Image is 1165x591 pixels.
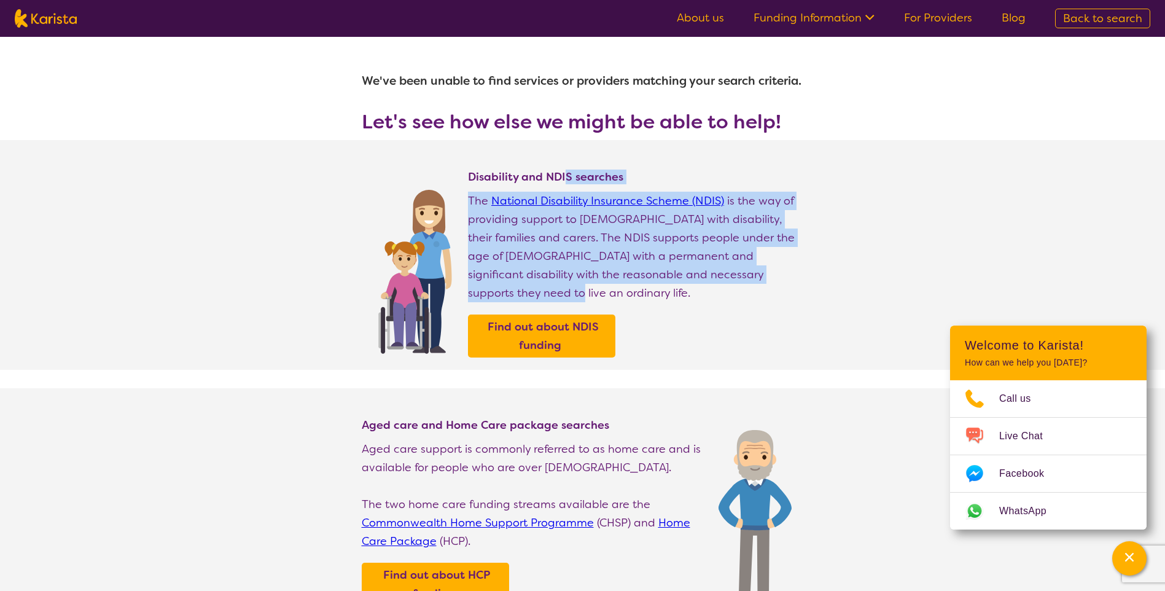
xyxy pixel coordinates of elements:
[374,182,456,354] img: Find NDIS and Disability services and providers
[965,338,1132,353] h2: Welcome to Karista!
[488,319,599,353] b: Find out about NDIS funding
[1055,9,1150,28] a: Back to search
[950,493,1147,530] a: Web link opens in a new tab.
[362,66,804,96] h1: We've been unable to find services or providers matching your search criteria.
[999,464,1059,483] span: Facebook
[362,111,804,133] h3: Let's see how else we might be able to help!
[1112,541,1147,576] button: Channel Menu
[677,10,724,25] a: About us
[999,389,1046,408] span: Call us
[362,440,706,477] p: Aged care support is commonly referred to as home care and is available for people who are over [...
[468,192,804,302] p: The is the way of providing support to [DEMOGRAPHIC_DATA] with disability, their families and car...
[950,326,1147,530] div: Channel Menu
[491,194,724,208] a: National Disability Insurance Scheme (NDIS)
[362,515,594,530] a: Commonwealth Home Support Programme
[999,502,1061,520] span: WhatsApp
[1002,10,1026,25] a: Blog
[1063,11,1142,26] span: Back to search
[362,418,706,432] h4: Aged care and Home Care package searches
[471,318,612,354] a: Find out about NDIS funding
[362,495,706,550] p: The two home care funding streams available are the (CHSP) and (HCP).
[904,10,972,25] a: For Providers
[468,170,804,184] h4: Disability and NDIS searches
[15,9,77,28] img: Karista logo
[950,380,1147,530] ul: Choose channel
[999,427,1058,445] span: Live Chat
[754,10,875,25] a: Funding Information
[965,358,1132,368] p: How can we help you [DATE]?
